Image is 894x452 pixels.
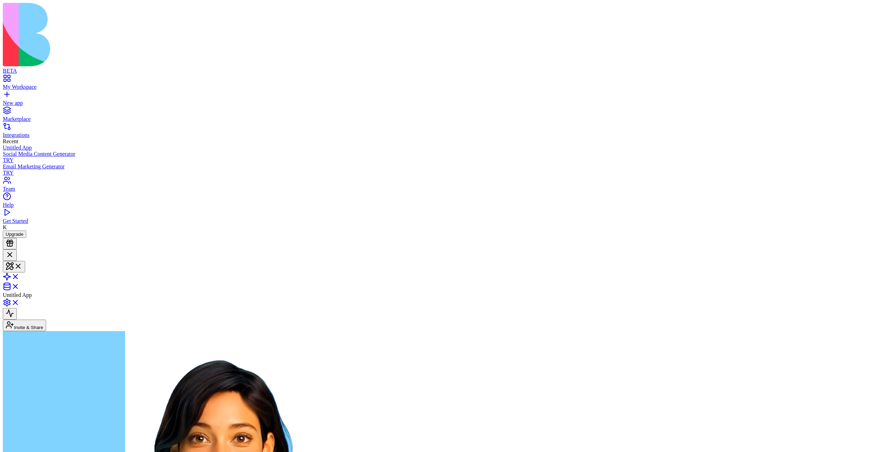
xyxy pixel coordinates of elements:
div: My Workspace [3,84,891,90]
a: BETA [3,61,891,74]
a: Upgrade [3,231,26,237]
a: Untitled App [3,145,891,151]
span: K [3,224,7,230]
button: Invite & Share [3,320,46,331]
div: New app [3,100,891,106]
a: Get Started [3,212,891,224]
div: TRY [3,170,891,176]
div: Integrations [3,132,891,138]
div: Email Marketing Generator [3,163,891,170]
a: Integrations [3,126,891,138]
a: My Workspace [3,78,891,90]
a: New app [3,94,891,106]
div: Marketplace [3,116,891,122]
a: Marketplace [3,110,891,122]
div: Get Started [3,218,891,224]
img: logo [3,3,284,66]
div: Team [3,186,891,192]
span: Untitled App [3,292,32,298]
a: Email Marketing GeneratorTRY [3,163,891,176]
span: Recent [3,138,18,144]
div: TRY [3,157,891,163]
a: Team [3,180,891,192]
a: Social Media Content GeneratorTRY [3,151,891,163]
div: BETA [3,68,891,74]
button: Upgrade [3,231,26,238]
div: Social Media Content Generator [3,151,891,157]
div: Help [3,202,891,208]
a: Help [3,196,891,208]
